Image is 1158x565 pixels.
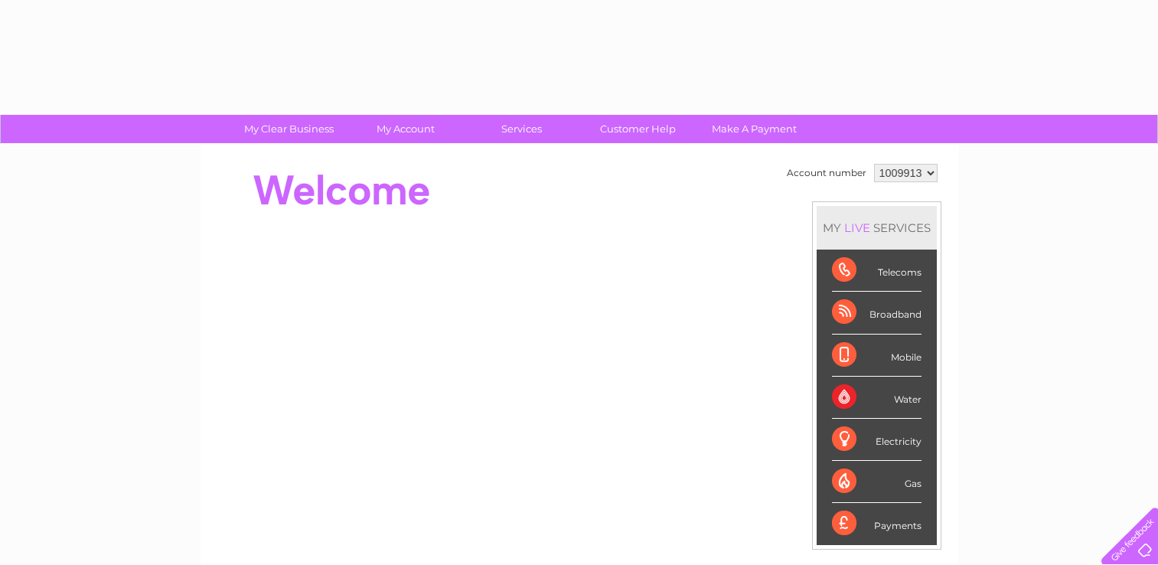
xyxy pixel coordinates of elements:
[832,292,922,334] div: Broadband
[832,503,922,544] div: Payments
[832,419,922,461] div: Electricity
[832,461,922,503] div: Gas
[841,220,873,235] div: LIVE
[226,115,352,143] a: My Clear Business
[575,115,701,143] a: Customer Help
[832,250,922,292] div: Telecoms
[458,115,585,143] a: Services
[691,115,817,143] a: Make A Payment
[832,377,922,419] div: Water
[817,206,937,250] div: MY SERVICES
[832,335,922,377] div: Mobile
[783,160,870,186] td: Account number
[342,115,468,143] a: My Account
